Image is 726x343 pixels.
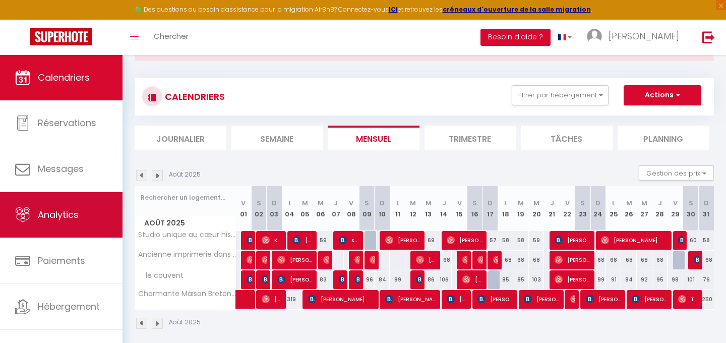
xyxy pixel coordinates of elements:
[529,251,544,269] div: 68
[513,270,529,289] div: 85
[472,198,477,208] abbr: S
[565,198,570,208] abbr: V
[521,126,613,150] li: Tâches
[544,186,560,231] th: 21
[436,186,452,231] th: 14
[135,216,235,231] span: Août 2025
[328,186,344,231] th: 07
[38,254,85,267] span: Paiements
[524,290,560,309] span: [PERSON_NAME]
[658,198,662,208] abbr: J
[30,28,92,45] img: Super Booking
[154,31,189,41] span: Chercher
[277,270,314,289] span: [PERSON_NAME]-Galesloot
[146,20,196,55] a: Chercher
[529,270,544,289] div: 103
[247,270,252,289] span: [PERSON_NAME]
[162,85,225,108] h3: CALENDRIERS
[518,198,524,208] abbr: M
[618,126,709,150] li: Planning
[135,126,226,150] li: Journalier
[416,270,421,289] span: [PERSON_NAME]
[555,250,591,269] span: [PERSON_NAME]
[141,189,230,207] input: Rechercher un logement...
[375,186,390,231] th: 10
[595,198,600,208] abbr: D
[683,270,699,289] div: 101
[529,231,544,250] div: 59
[698,270,714,289] div: 76
[606,270,622,289] div: 91
[349,198,353,208] abbr: V
[443,5,591,14] a: créneaux d'ouverture de la salle migration
[570,290,575,309] span: [PERSON_NAME]
[38,300,100,313] span: Hébergement
[652,186,668,231] th: 28
[555,270,591,289] span: [PERSON_NAME]
[498,231,514,250] div: 58
[452,186,467,231] th: 15
[590,251,606,269] div: 68
[421,270,437,289] div: 86
[702,31,715,43] img: logout
[262,231,282,250] span: Ksenia Rubchevskaya
[436,270,452,289] div: 106
[504,198,507,208] abbr: L
[137,251,237,258] span: Ancienne imprimerie dans le centre de [GEOGRAPHIC_DATA]
[668,186,683,231] th: 29
[169,170,201,180] p: Août 2025
[609,30,679,42] span: [PERSON_NAME]
[8,4,38,34] button: Ouvrir le widget de chat LiveChat
[702,46,707,55] button: Close
[282,290,297,309] div: 319
[704,198,709,208] abbr: D
[606,186,622,231] th: 25
[282,186,297,231] th: 04
[442,198,446,208] abbr: J
[533,198,539,208] abbr: M
[673,198,678,208] abbr: V
[477,290,514,309] span: [PERSON_NAME]
[38,117,96,129] span: Réservations
[652,251,668,269] div: 68
[272,198,277,208] abbr: D
[389,5,398,14] a: ICI
[621,251,637,269] div: 68
[606,251,622,269] div: 68
[498,251,514,269] div: 68
[436,251,452,269] div: 68
[601,231,669,250] span: [PERSON_NAME]
[590,186,606,231] th: 24
[482,231,498,250] div: 57
[488,198,493,208] abbr: D
[334,198,338,208] abbr: J
[698,231,714,250] div: 58
[169,318,201,327] p: Août 2025
[678,290,699,309] span: Typhaine Godefroy
[641,198,647,208] abbr: M
[354,270,359,289] span: [PERSON_NAME]
[698,186,714,231] th: 31
[38,162,84,175] span: Messages
[498,270,514,289] div: 85
[292,231,313,250] span: [PERSON_NAME]
[236,186,252,231] th: 01
[462,270,483,289] span: [PERSON_NAME]
[683,231,699,250] div: 60
[390,270,405,289] div: 89
[477,250,482,269] span: [PERSON_NAME]
[396,198,399,208] abbr: L
[231,126,323,150] li: Semaine
[462,250,467,269] span: [PERSON_NAME]
[612,198,615,208] abbr: L
[447,231,483,250] span: [PERSON_NAME]
[344,186,359,231] th: 08
[579,20,692,55] a: ... [PERSON_NAME]
[560,186,575,231] th: 22
[513,186,529,231] th: 19
[267,186,282,231] th: 03
[410,198,416,208] abbr: M
[313,186,328,231] th: 06
[624,85,701,105] button: Actions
